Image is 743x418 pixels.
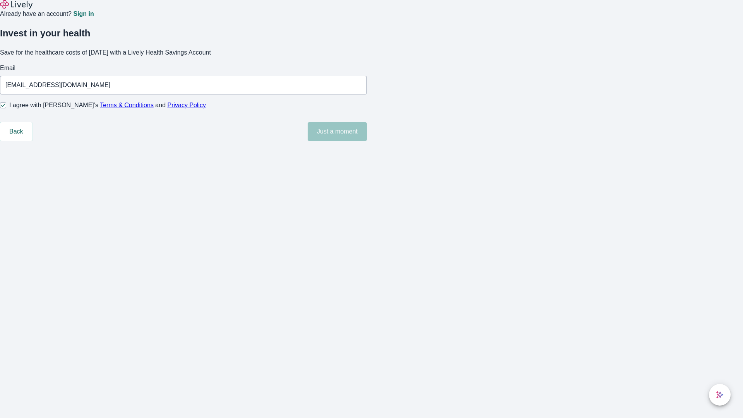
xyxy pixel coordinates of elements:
span: I agree with [PERSON_NAME]’s and [9,101,206,110]
svg: Lively AI Assistant [716,391,724,399]
a: Privacy Policy [168,102,206,108]
a: Sign in [73,11,94,17]
a: Terms & Conditions [100,102,154,108]
button: chat [709,384,731,406]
